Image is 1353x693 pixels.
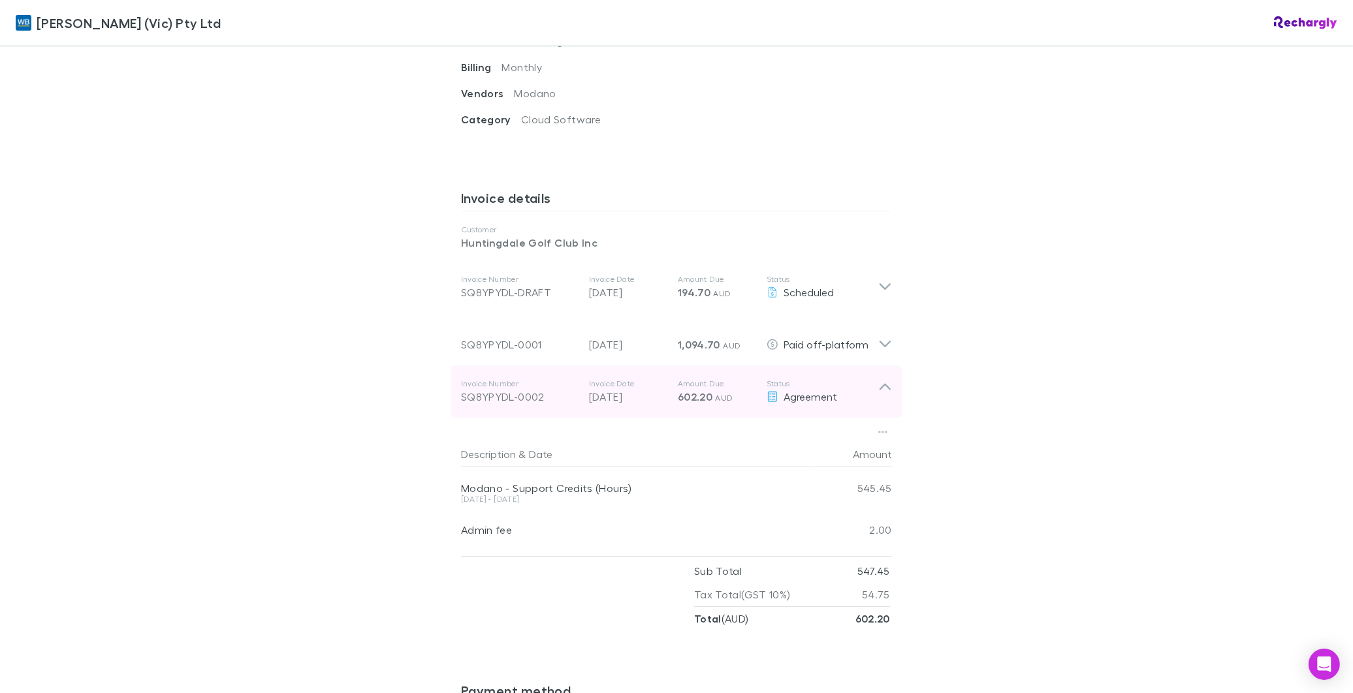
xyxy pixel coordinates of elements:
[502,61,543,73] span: Monthly
[461,441,516,467] button: Description
[461,190,892,211] h3: Invoice details
[1309,649,1340,680] div: Open Intercom Messenger
[1274,16,1337,29] img: Rechargly Logo
[461,523,814,536] div: Admin fee
[694,559,742,583] p: Sub Total
[862,583,890,606] p: 54.75
[589,274,667,285] p: Invoice Date
[521,113,601,125] span: Cloud Software
[814,509,892,551] div: 2.00
[461,495,814,503] div: [DATE] - [DATE]
[451,313,902,365] div: SQ8YPYDL-0001[DATE]1,094.70 AUDPaid off-platform
[461,61,502,74] span: Billing
[461,482,814,495] div: Modano - Support Credits (Hours)
[461,285,579,300] div: SQ8YPYDL-DRAFT
[784,390,837,403] span: Agreement
[784,338,868,350] span: Paid off-platform
[589,285,667,300] p: [DATE]
[589,337,667,352] p: [DATE]
[589,389,667,405] p: [DATE]
[461,337,579,352] div: SQ8YPYDL-0001
[461,274,579,285] p: Invoice Number
[451,365,902,418] div: Invoice NumberSQ8YPYDL-0002Invoice Date[DATE]Amount Due602.20 AUDStatusAgreement
[461,389,579,405] div: SQ8YPYDL-0002
[767,274,878,285] p: Status
[678,390,712,403] span: 602.20
[678,274,756,285] p: Amount Due
[767,378,878,389] p: Status
[678,338,720,351] span: 1,094.70
[461,224,892,235] p: Customer
[515,87,556,99] span: Modano
[461,113,521,126] span: Category
[461,441,808,467] div: &
[589,378,667,389] p: Invoice Date
[784,286,834,298] span: Scheduled
[857,559,890,583] p: 547.45
[714,288,731,298] span: AUD
[723,341,740,350] span: AUD
[461,378,579,389] p: Invoice Number
[678,286,710,299] span: 194.70
[855,612,890,625] strong: 602.20
[16,15,31,31] img: William Buck (Vic) Pty Ltd's Logo
[694,612,722,625] strong: Total
[716,393,733,403] span: AUD
[461,235,892,251] p: Huntingdale Golf Club Inc
[451,261,902,313] div: Invoice NumberSQ8YPYDL-DRAFTInvoice Date[DATE]Amount Due194.70 AUDStatusScheduled
[678,378,756,389] p: Amount Due
[529,441,552,467] button: Date
[461,87,515,100] span: Vendors
[37,13,221,33] span: [PERSON_NAME] (Vic) Pty Ltd
[694,583,791,606] p: Tax Total (GST 10%)
[694,607,749,630] p: ( AUD )
[814,467,892,509] div: 545.45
